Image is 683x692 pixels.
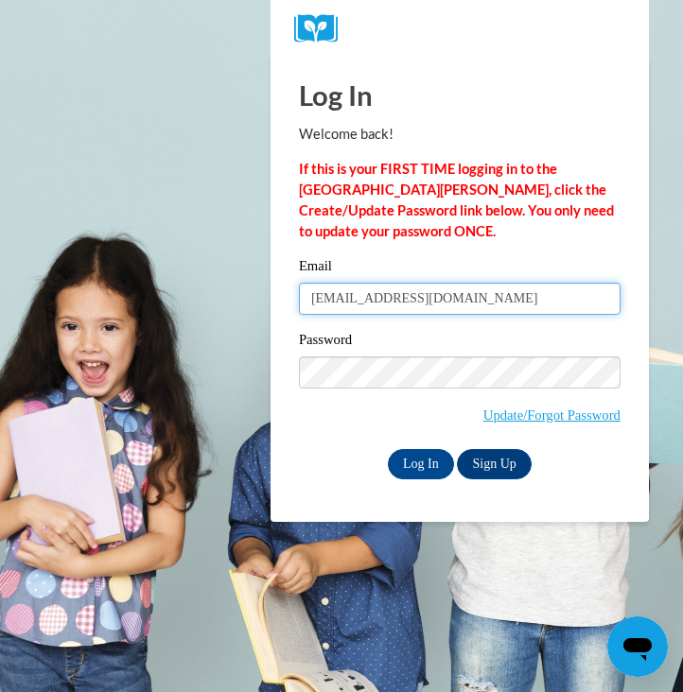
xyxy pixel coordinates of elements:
strong: If this is your FIRST TIME logging in to the [GEOGRAPHIC_DATA][PERSON_NAME], click the Create/Upd... [299,161,614,239]
label: Email [299,259,621,278]
label: Password [299,333,621,352]
input: Log In [388,449,454,479]
img: Logo brand [294,14,351,43]
h1: Log In [299,76,621,114]
a: Sign Up [457,449,531,479]
a: COX Campus [294,14,625,43]
p: Welcome back! [299,124,621,145]
iframe: Button to launch messaging window [607,616,668,677]
a: Update/Forgot Password [483,407,621,423]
